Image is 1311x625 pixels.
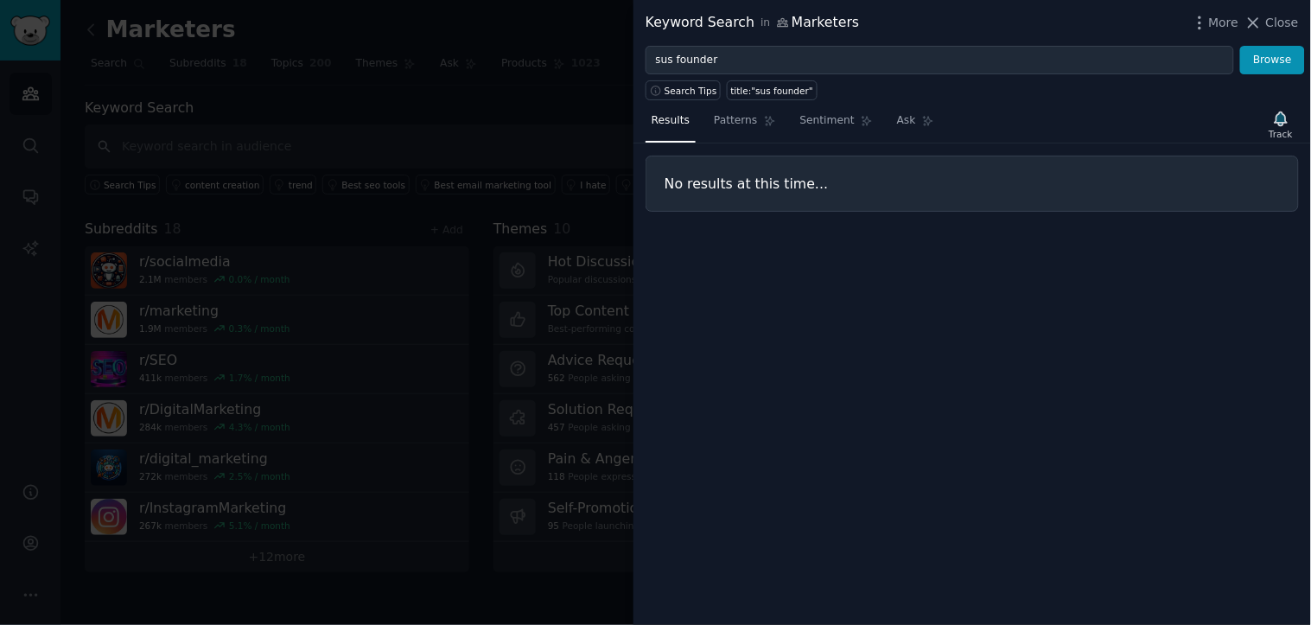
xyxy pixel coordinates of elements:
[1209,14,1239,32] span: More
[1244,14,1299,32] button: Close
[1240,46,1305,75] button: Browse
[794,107,879,143] a: Sentiment
[652,113,690,129] span: Results
[1263,106,1299,143] button: Track
[800,113,855,129] span: Sentiment
[1191,14,1239,32] button: More
[761,16,770,31] span: in
[1266,14,1299,32] span: Close
[1270,128,1293,140] div: Track
[646,80,721,100] button: Search Tips
[731,85,814,97] div: title:"sus founder"
[714,113,757,129] span: Patterns
[646,12,860,34] div: Keyword Search Marketers
[646,46,1234,75] input: Try a keyword related to your business
[665,85,717,97] span: Search Tips
[727,80,818,100] a: title:"sus founder"
[897,113,916,129] span: Ask
[891,107,940,143] a: Ask
[646,107,696,143] a: Results
[708,107,781,143] a: Patterns
[665,175,1280,193] h3: No results at this time...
